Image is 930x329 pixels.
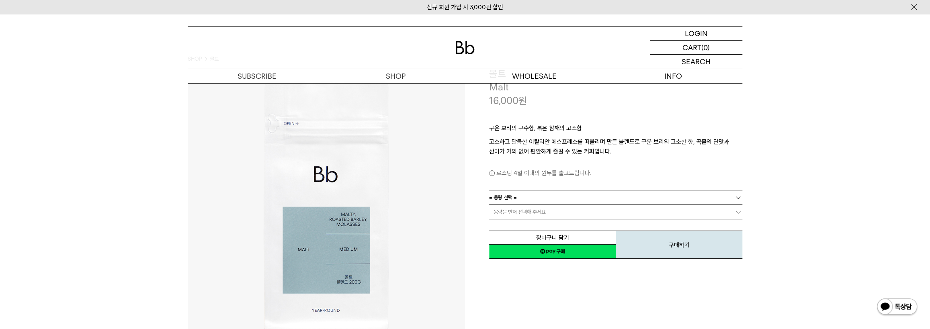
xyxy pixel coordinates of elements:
[455,41,475,54] img: 로고
[876,298,918,317] img: 카카오톡 채널 1:1 채팅 버튼
[489,123,742,137] p: 구운 보리의 구수함, 볶은 참깨의 고소함
[465,69,604,83] p: WHOLESALE
[650,27,742,41] a: LOGIN
[489,205,550,219] span: = 용량을 먼저 선택해 주세요 =
[650,41,742,55] a: CART (0)
[489,244,616,259] a: 새창
[326,69,465,83] a: SHOP
[489,190,517,204] span: = 용량 선택 =
[489,137,742,156] p: 고소하고 달콤한 이탈리안 에스프레소를 떠올리며 만든 블렌드로 구운 보리의 고소한 향, 곡물의 단맛과 산미가 거의 없어 편안하게 즐길 수 있는 커피입니다.
[682,41,701,54] p: CART
[188,69,326,83] a: SUBSCRIBE
[604,69,742,83] p: INFO
[489,231,616,245] button: 장바구니 담기
[427,4,503,11] a: 신규 회원 가입 시 3,000원 할인
[518,95,527,106] span: 원
[682,55,711,69] p: SEARCH
[489,168,742,178] p: 로스팅 4일 이내의 원두를 출고드립니다.
[489,80,742,94] p: Malt
[616,231,742,259] button: 구매하기
[685,27,708,40] p: LOGIN
[489,94,527,108] p: 16,000
[701,41,710,54] p: (0)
